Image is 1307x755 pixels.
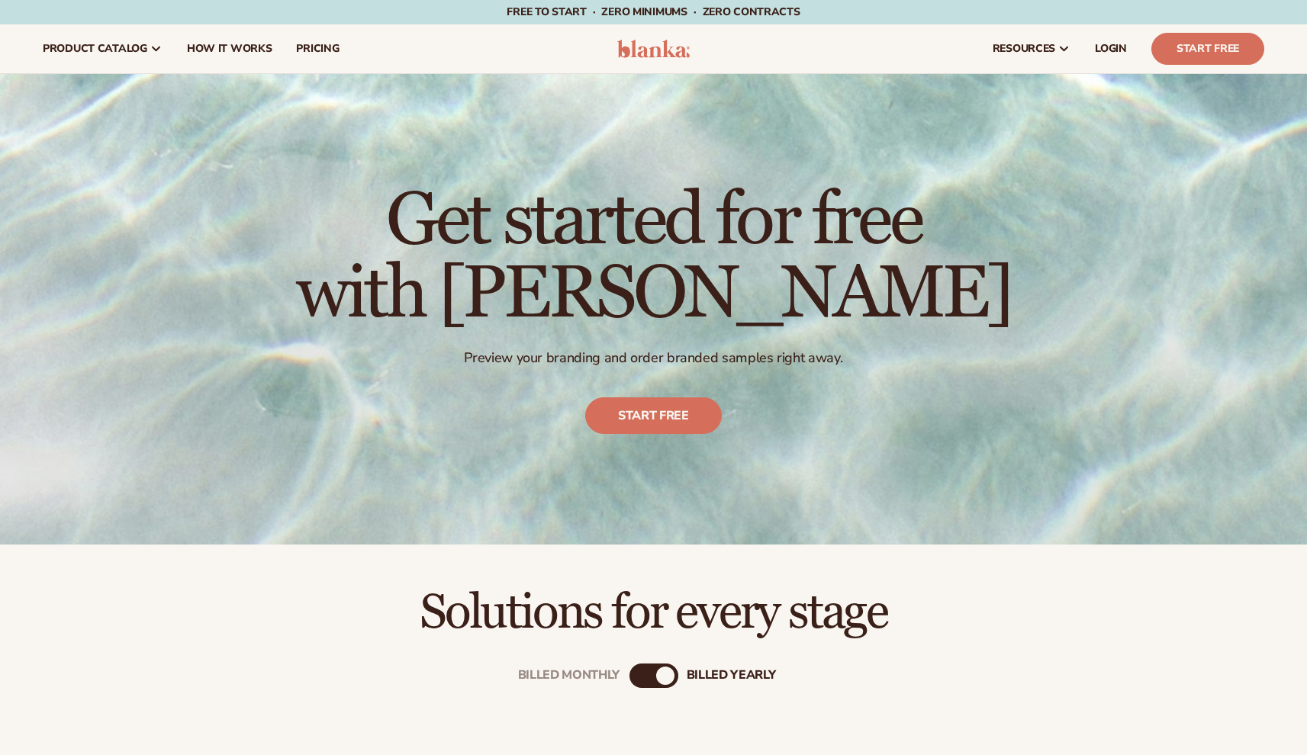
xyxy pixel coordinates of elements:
h2: Solutions for every stage [43,587,1264,638]
span: product catalog [43,43,147,55]
div: Billed Monthly [518,668,620,683]
span: Free to start · ZERO minimums · ZERO contracts [507,5,800,19]
img: logo [617,40,690,58]
a: How It Works [175,24,285,73]
a: product catalog [31,24,175,73]
a: Start free [585,397,722,434]
span: How It Works [187,43,272,55]
a: Start Free [1151,33,1264,65]
div: billed Yearly [687,668,776,683]
p: Preview your branding and order branded samples right away. [296,349,1011,367]
a: LOGIN [1083,24,1139,73]
a: pricing [284,24,351,73]
a: resources [980,24,1083,73]
span: resources [993,43,1055,55]
span: LOGIN [1095,43,1127,55]
span: pricing [296,43,339,55]
h1: Get started for free with [PERSON_NAME] [296,185,1011,331]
